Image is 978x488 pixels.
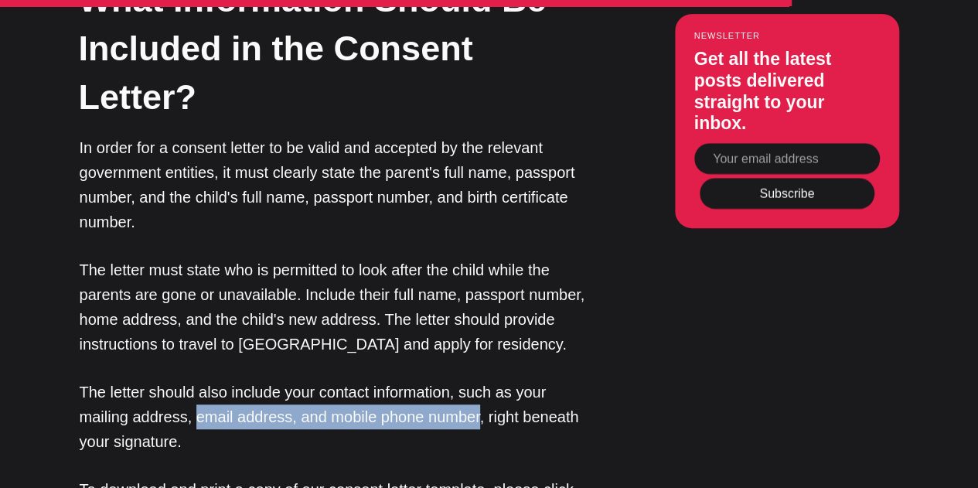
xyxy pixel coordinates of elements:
p: The letter must state who is permitted to look after the child while the parents are gone or unav... [80,258,598,357]
input: Your email address [694,144,880,175]
h3: Get all the latest posts delivered straight to your inbox. [694,49,880,135]
button: Subscribe [700,179,874,210]
small: Newsletter [694,32,880,41]
p: The letter should also include your contact information, such as your mailing address, email addr... [80,380,598,454]
p: In order for a consent letter to be valid and accepted by the relevant government entities, it mu... [80,135,598,234]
